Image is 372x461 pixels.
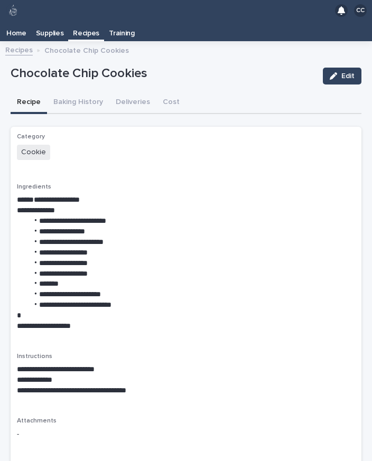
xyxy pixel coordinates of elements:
[323,68,361,84] button: Edit
[156,92,186,114] button: Cost
[17,418,57,424] span: Attachments
[109,92,156,114] button: Deliveries
[11,92,47,114] button: Recipe
[36,21,64,38] p: Supplies
[341,72,355,80] span: Edit
[44,44,129,55] p: Chocolate Chip Cookies
[31,21,69,41] a: Supplies
[17,145,50,160] span: Cookie
[17,184,51,190] span: Ingredients
[47,92,109,114] button: Baking History
[6,21,26,38] p: Home
[109,21,135,38] p: Training
[5,43,33,55] a: Recipes
[6,4,20,17] img: 80hjoBaRqlyywVK24fQd
[73,21,99,38] p: Recipes
[68,21,104,40] a: Recipes
[17,134,45,140] span: Category
[2,21,31,41] a: Home
[354,4,367,17] div: CC
[104,21,139,41] a: Training
[17,429,355,440] p: -
[11,66,314,81] p: Chocolate Chip Cookies
[17,353,52,360] span: Instructions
